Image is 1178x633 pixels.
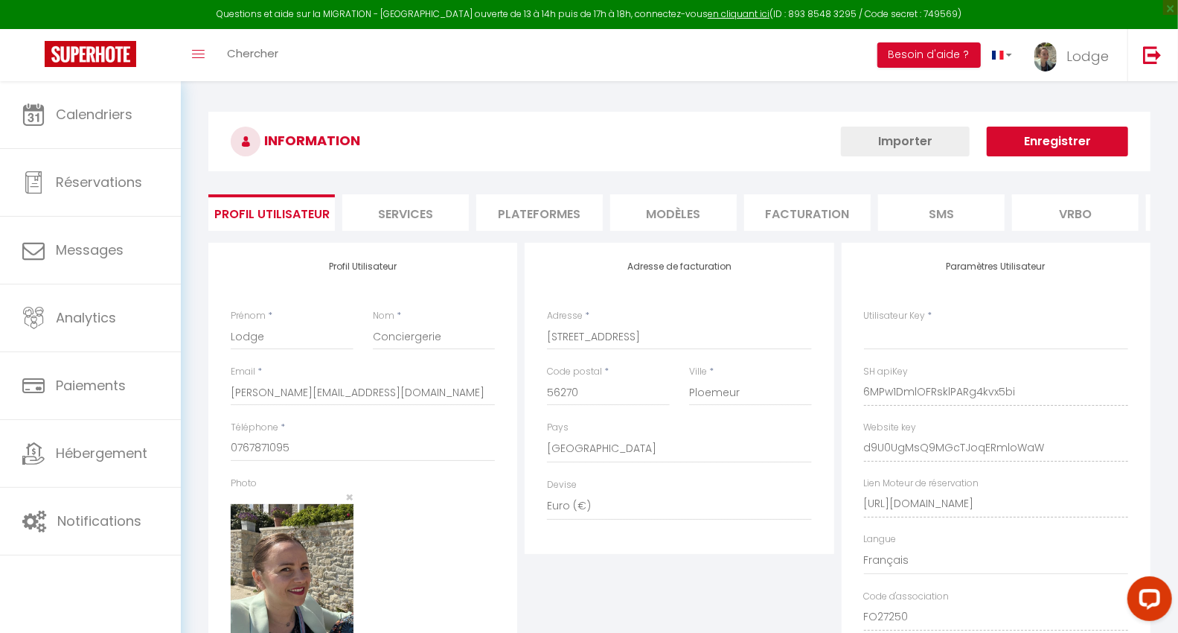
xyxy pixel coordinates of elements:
label: Website key [864,421,917,435]
label: Adresse [547,309,583,323]
iframe: LiveChat chat widget [1115,570,1178,633]
label: Pays [547,421,569,435]
li: SMS [878,194,1005,231]
span: Hébergement [56,444,147,462]
li: Profil Utilisateur [208,194,335,231]
button: Enregistrer [987,127,1128,156]
button: Close [345,491,353,504]
label: Lien Moteur de réservation [864,477,979,491]
span: Calendriers [56,105,132,124]
label: Code postal [547,365,602,379]
img: logout [1143,45,1162,64]
a: ... Lodge [1023,29,1127,81]
label: Prénom [231,309,266,323]
li: Plateformes [476,194,603,231]
button: Besoin d'aide ? [877,42,981,68]
span: Réservations [56,173,142,191]
h4: Adresse de facturation [547,261,811,272]
span: Lodge [1066,47,1109,66]
button: Importer [841,127,970,156]
label: Ville [689,365,707,379]
span: Chercher [227,45,278,61]
label: Téléphone [231,421,278,435]
li: Vrbo [1012,194,1139,231]
img: ... [1034,42,1057,71]
label: Utilisateur Key [864,309,926,323]
a: en cliquant ici [708,7,769,20]
span: Messages [56,241,124,259]
img: Super Booking [45,41,136,67]
li: Services [342,194,469,231]
label: Devise [547,478,577,492]
li: MODÈLES [610,194,737,231]
label: Email [231,365,255,379]
li: Facturation [744,194,871,231]
span: × [345,488,353,506]
label: Langue [864,532,897,547]
span: Analytics [56,308,116,327]
span: Paiements [56,376,126,395]
span: Notifications [57,512,141,530]
label: Photo [231,477,257,491]
label: SH apiKey [864,365,909,379]
h3: INFORMATION [208,112,1150,171]
h4: Paramètres Utilisateur [864,261,1128,272]
a: Chercher [216,29,289,81]
h4: Profil Utilisateur [231,261,495,272]
label: Nom [373,309,394,323]
label: Code d'association [864,590,950,604]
